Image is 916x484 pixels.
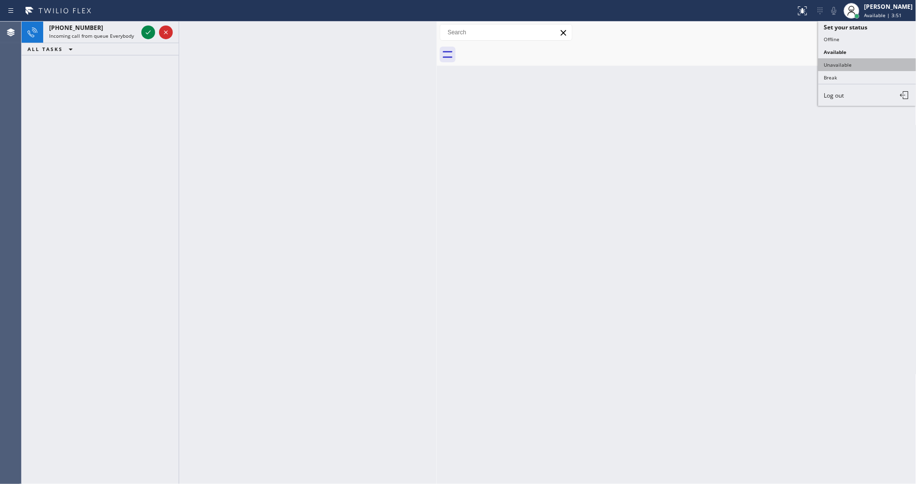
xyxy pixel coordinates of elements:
button: Mute [827,4,841,18]
span: Available | 3:51 [864,12,902,19]
input: Search [440,25,572,40]
span: [PHONE_NUMBER] [49,24,103,32]
div: [PERSON_NAME] [864,2,913,11]
button: Reject [159,25,173,39]
span: Incoming call from queue Everybody [49,32,134,39]
button: Accept [141,25,155,39]
span: ALL TASKS [27,46,63,52]
button: ALL TASKS [22,43,82,55]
